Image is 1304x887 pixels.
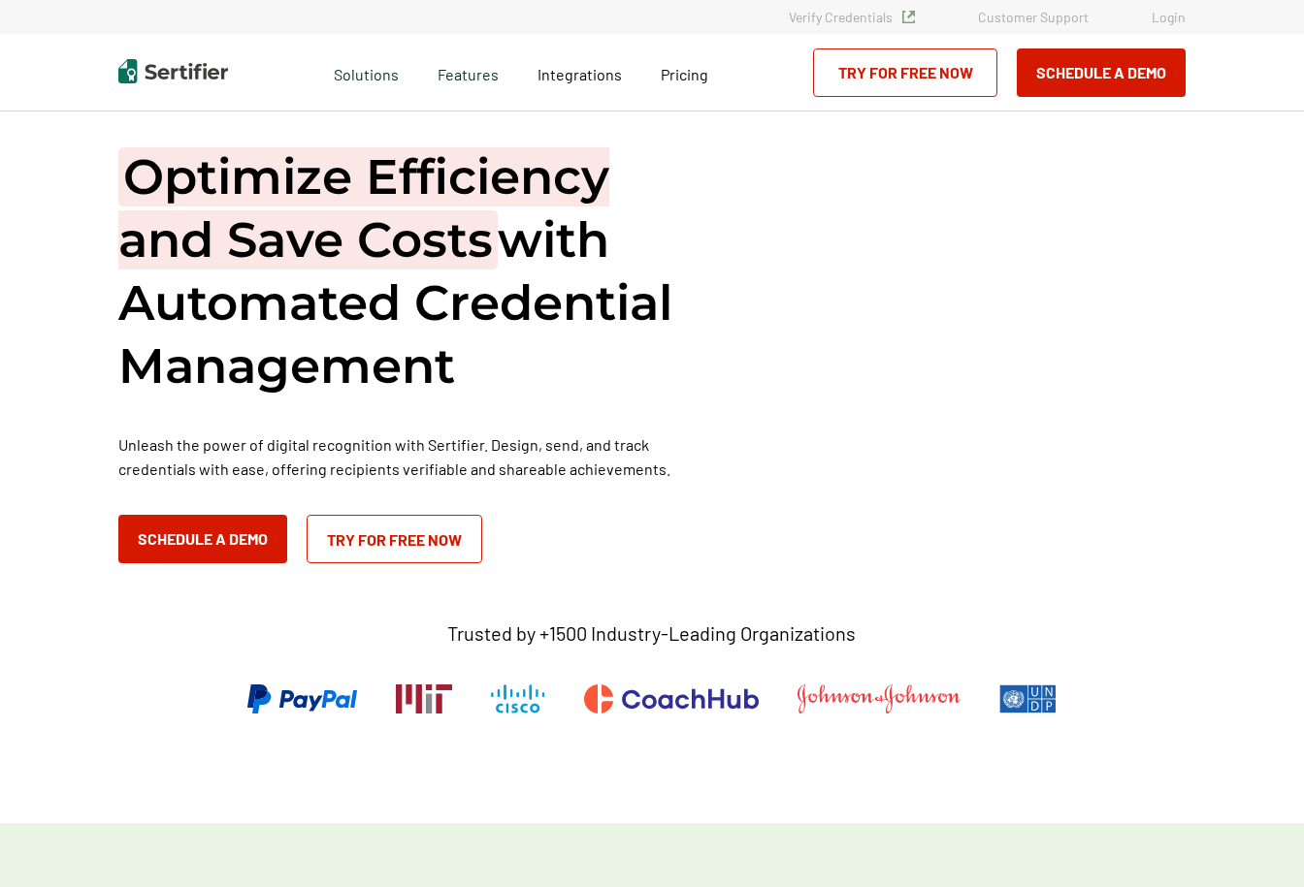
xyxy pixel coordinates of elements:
[661,60,708,84] a: Pricing
[538,60,622,84] a: Integrations
[661,65,708,83] span: Pricing
[538,65,622,83] span: Integrations
[247,684,357,713] img: PayPal
[396,684,452,713] img: Massachusetts Institute of Technology
[789,9,915,25] a: Verify Credentials
[902,11,915,23] img: Verified
[978,9,1089,25] a: Customer Support
[118,145,701,397] h1: with Automated Credential Management
[798,684,961,713] img: Johnson & Johnson
[999,684,1057,713] img: UNDP
[1152,9,1186,25] a: Login
[334,60,399,84] span: Solutions
[438,60,499,84] span: Features
[307,515,482,563] a: Try for Free Now
[118,147,609,269] span: Optimize Efficiency and Save Costs
[813,48,997,97] a: Try for Free Now
[491,684,545,713] img: Cisco
[118,432,701,481] p: Unleash the power of digital recognition with Sertifier. Design, send, and track credentials with...
[447,621,856,646] p: Trusted by +1500 Industry-Leading Organizations
[118,59,228,83] img: Sertifier | Digital Credentialing Platform
[584,684,759,713] img: CoachHub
